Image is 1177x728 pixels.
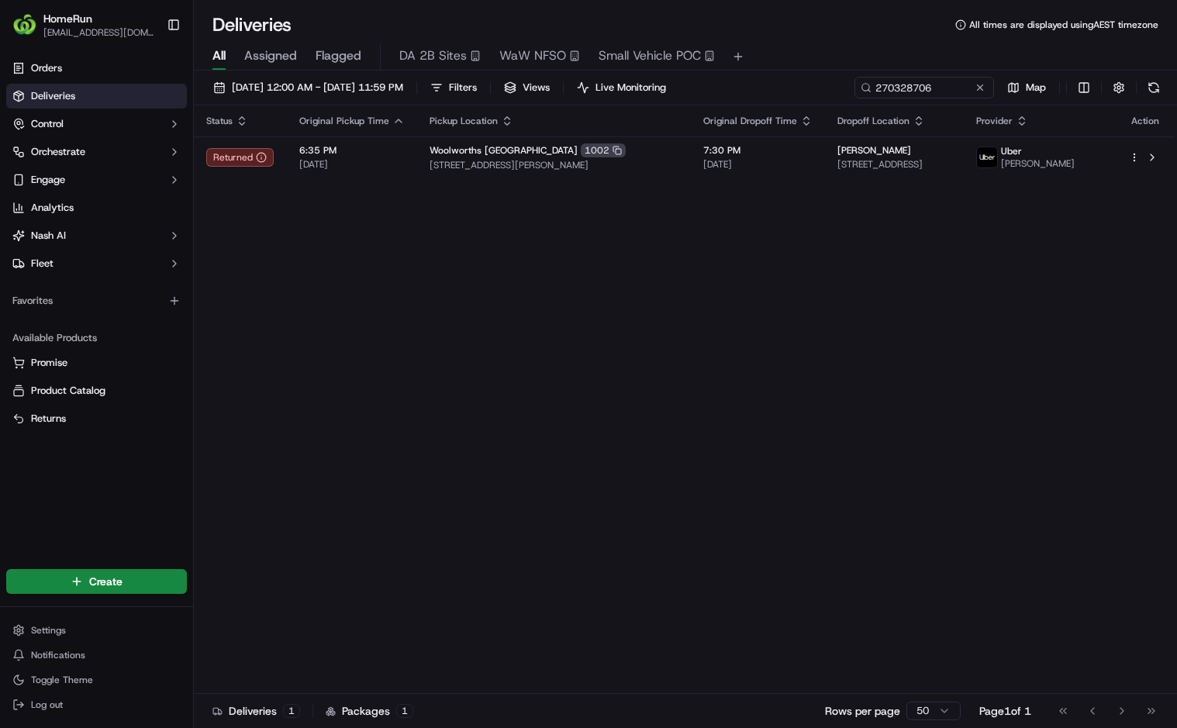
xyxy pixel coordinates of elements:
[6,669,187,691] button: Toggle Theme
[399,47,467,65] span: DA 2B Sites
[212,12,292,37] h1: Deliveries
[595,81,666,95] span: Live Monitoring
[1001,145,1022,157] span: Uber
[31,89,75,103] span: Deliveries
[825,703,900,719] p: Rows per page
[837,158,951,171] span: [STREET_ADDRESS]
[6,350,187,375] button: Promise
[6,140,187,164] button: Orchestrate
[979,703,1031,719] div: Page 1 of 1
[43,26,154,39] button: [EMAIL_ADDRESS][DOMAIN_NAME]
[244,47,297,65] span: Assigned
[31,624,66,637] span: Settings
[449,81,477,95] span: Filters
[599,47,701,65] span: Small Vehicle POC
[206,148,274,167] button: Returned
[31,61,62,75] span: Orders
[6,167,187,192] button: Engage
[6,84,187,109] a: Deliveries
[89,574,123,589] span: Create
[1129,115,1161,127] div: Action
[31,699,63,711] span: Log out
[1026,81,1046,95] span: Map
[6,112,187,136] button: Control
[43,11,92,26] button: HomeRun
[6,56,187,81] a: Orders
[31,117,64,131] span: Control
[6,288,187,313] div: Favorites
[299,158,405,171] span: [DATE]
[31,412,66,426] span: Returns
[12,356,181,370] a: Promise
[12,12,37,37] img: HomeRun
[423,77,484,98] button: Filters
[31,229,66,243] span: Nash AI
[396,704,413,718] div: 1
[6,223,187,248] button: Nash AI
[6,619,187,641] button: Settings
[31,356,67,370] span: Promise
[570,77,673,98] button: Live Monitoring
[837,115,909,127] span: Dropoff Location
[581,143,626,157] div: 1002
[430,115,498,127] span: Pickup Location
[976,115,1013,127] span: Provider
[6,406,187,431] button: Returns
[969,19,1158,31] span: All times are displayed using AEST timezone
[31,384,105,398] span: Product Catalog
[523,81,550,95] span: Views
[6,251,187,276] button: Fleet
[31,145,85,159] span: Orchestrate
[212,47,226,65] span: All
[6,195,187,220] a: Analytics
[12,384,181,398] a: Product Catalog
[977,147,997,167] img: uber-new-logo.jpeg
[31,173,65,187] span: Engage
[6,694,187,716] button: Log out
[1001,157,1075,170] span: [PERSON_NAME]
[430,144,578,157] span: Woolworths [GEOGRAPHIC_DATA]
[31,649,85,661] span: Notifications
[6,326,187,350] div: Available Products
[6,378,187,403] button: Product Catalog
[316,47,361,65] span: Flagged
[12,412,181,426] a: Returns
[299,115,389,127] span: Original Pickup Time
[326,703,413,719] div: Packages
[206,77,410,98] button: [DATE] 12:00 AM - [DATE] 11:59 PM
[430,159,678,171] span: [STREET_ADDRESS][PERSON_NAME]
[206,115,233,127] span: Status
[299,144,405,157] span: 6:35 PM
[837,144,911,157] span: [PERSON_NAME]
[31,201,74,215] span: Analytics
[283,704,300,718] div: 1
[499,47,566,65] span: WaW NFSO
[6,569,187,594] button: Create
[703,158,813,171] span: [DATE]
[31,674,93,686] span: Toggle Theme
[1143,77,1165,98] button: Refresh
[232,81,403,95] span: [DATE] 12:00 AM - [DATE] 11:59 PM
[31,257,53,271] span: Fleet
[6,6,160,43] button: HomeRunHomeRun[EMAIL_ADDRESS][DOMAIN_NAME]
[703,144,813,157] span: 7:30 PM
[212,703,300,719] div: Deliveries
[6,644,187,666] button: Notifications
[497,77,557,98] button: Views
[1000,77,1053,98] button: Map
[703,115,797,127] span: Original Dropoff Time
[854,77,994,98] input: Type to search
